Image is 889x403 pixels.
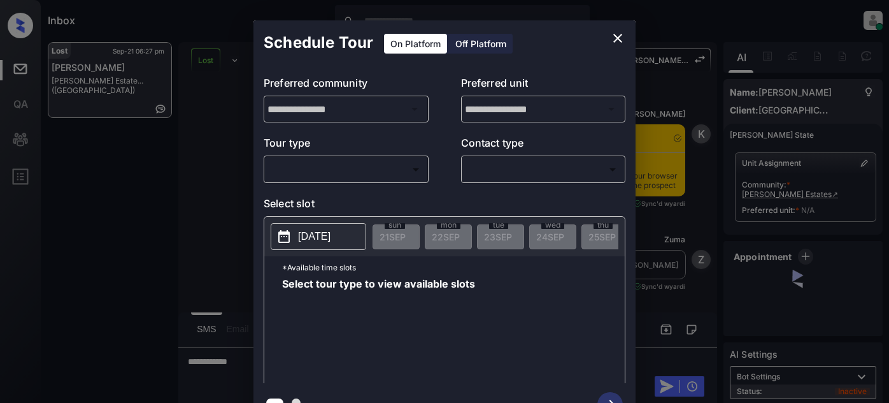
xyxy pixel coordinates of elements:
p: Tour type [264,135,429,156]
div: On Platform [384,34,447,54]
h2: Schedule Tour [253,20,383,65]
p: *Available time slots [282,256,625,279]
p: Preferred unit [461,75,626,96]
p: Contact type [461,135,626,156]
p: [DATE] [298,229,331,244]
p: Preferred community [264,75,429,96]
button: [DATE] [271,223,366,250]
button: close [605,26,630,51]
p: Select slot [264,196,625,216]
span: Select tour type to view available slots [282,279,475,381]
div: Off Platform [449,34,513,54]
